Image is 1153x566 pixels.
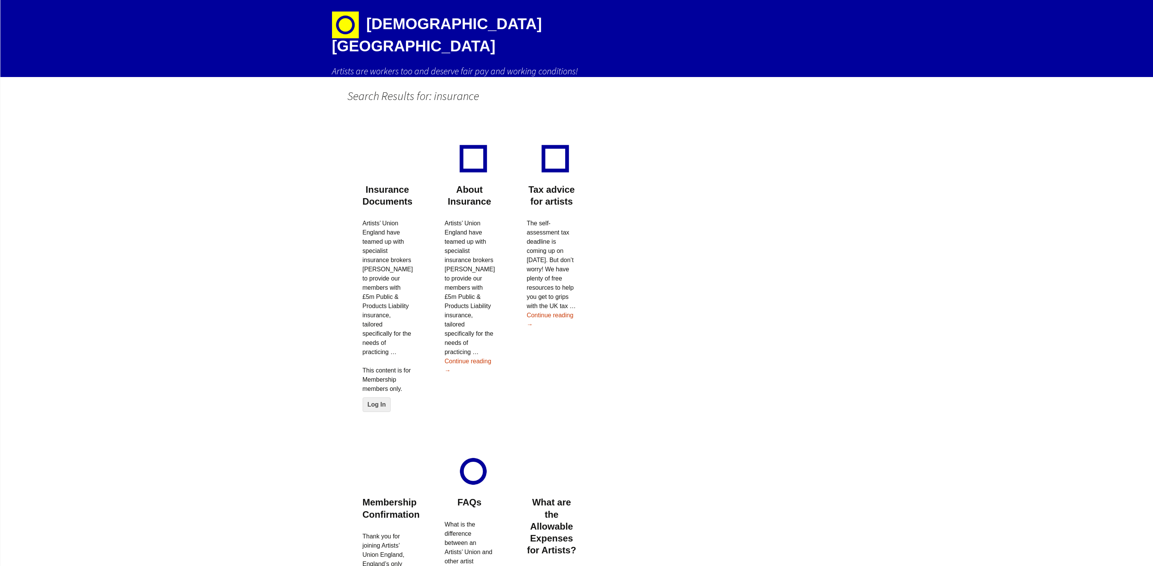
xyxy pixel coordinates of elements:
a: What are the Allowable Expenses for Artists? [527,497,576,555]
span: → [527,321,533,328]
a: About Insurance [448,184,491,207]
a: Continue reading → [445,358,491,374]
a: Membership Confirmation [363,497,420,519]
img: circle-e1448293145835.png [332,11,359,38]
div: This content is for Membership members only. [363,366,412,412]
a: Continue reading → [527,312,573,328]
p: The self-assessment tax deadline is coming up on [DATE]. But don’t worry! We have plenty of free ... [527,219,576,329]
p: Artists’ Union England have teamed up with specialist insurance brokers [PERSON_NAME] to provide ... [363,219,412,357]
a: Insurance Documents [363,184,413,207]
p: Artists’ Union England have teamed up with specialist insurance brokers [PERSON_NAME] to provide ... [445,219,494,375]
a: Log In [363,397,391,412]
a: FAQs [458,497,482,507]
h1: Search Results for: insurance [347,77,642,115]
span: → [445,367,451,374]
h2: Artists are workers too and deserve fair pay and working conditions! [332,65,822,77]
a: Tax advice for artists [528,184,575,207]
